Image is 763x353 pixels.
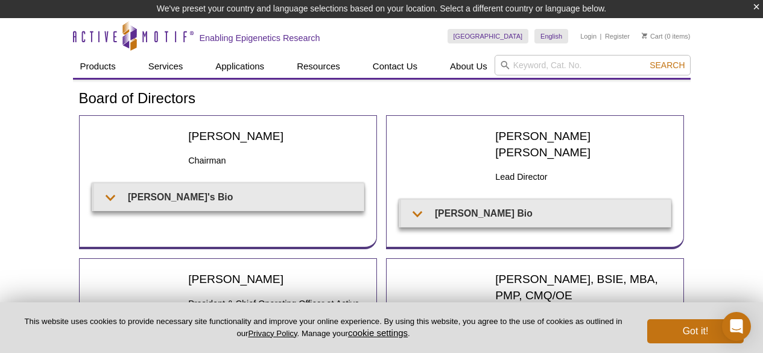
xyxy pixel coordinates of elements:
h3: Chairman [188,153,364,168]
a: Products [73,55,123,78]
a: Services [141,55,191,78]
span: Search [650,60,685,70]
button: Got it! [647,319,744,343]
button: Search [646,60,688,71]
h2: [PERSON_NAME] [PERSON_NAME] [495,128,671,161]
h2: Enabling Epigenetics Research [200,33,320,43]
h3: Lead Director [495,170,671,184]
a: Cart [642,32,663,40]
h1: Board of Directors [79,91,685,108]
img: Your Cart [642,33,647,39]
a: Resources [290,55,347,78]
a: Applications [208,55,271,78]
input: Keyword, Cat. No. [495,55,691,75]
a: Contact Us [366,55,425,78]
a: Privacy Policy [248,329,297,338]
a: [GEOGRAPHIC_DATA] [448,29,529,43]
a: Register [605,32,630,40]
a: English [534,29,568,43]
a: About Us [443,55,495,78]
h2: [PERSON_NAME], BSIE, MBA, PMP, CMQ/OE [495,271,671,304]
summary: [PERSON_NAME] Bio [401,200,671,227]
h2: [PERSON_NAME] [188,271,364,287]
button: cookie settings [348,328,408,338]
p: This website uses cookies to provide necessary site functionality and improve your online experie... [19,316,627,339]
h2: [PERSON_NAME] [188,128,364,144]
li: (0 items) [642,29,691,43]
summary: [PERSON_NAME]'s Bio [94,183,364,211]
a: Login [580,32,597,40]
div: Open Intercom Messenger [722,312,751,341]
h3: President & Chief Operating Officer at Active Motif [188,296,364,325]
li: | [600,29,602,43]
